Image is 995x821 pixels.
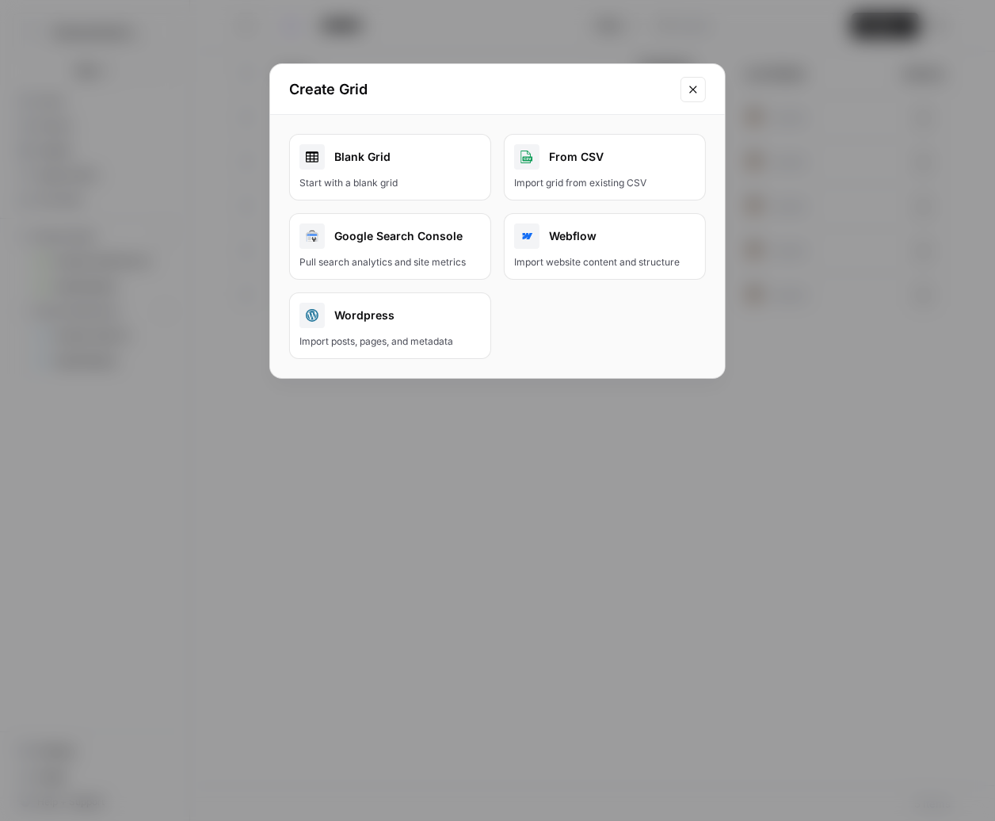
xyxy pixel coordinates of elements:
button: WordpressImport posts, pages, and metadata [289,292,491,359]
button: Google Search ConsolePull search analytics and site metrics [289,213,491,280]
div: Webflow [514,223,696,249]
div: Start with a blank grid [299,176,481,190]
button: WebflowImport website content and structure [504,213,706,280]
div: Import website content and structure [514,255,696,269]
div: Import grid from existing CSV [514,176,696,190]
div: From CSV [514,144,696,170]
div: Blank Grid [299,144,481,170]
button: Close modal [680,77,706,102]
h2: Create Grid [289,78,671,101]
a: Blank GridStart with a blank grid [289,134,491,200]
div: Import posts, pages, and metadata [299,334,481,349]
div: Google Search Console [299,223,481,249]
div: Wordpress [299,303,481,328]
button: From CSVImport grid from existing CSV [504,134,706,200]
div: Pull search analytics and site metrics [299,255,481,269]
